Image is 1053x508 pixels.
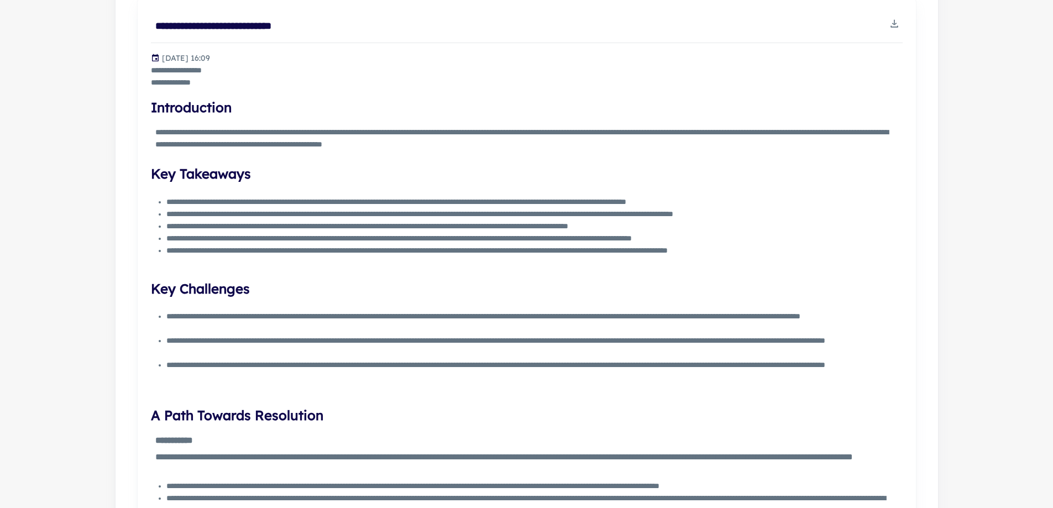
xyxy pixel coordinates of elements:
h4: Key Challenges [151,279,903,298]
h4: Introduction [151,97,903,117]
button: Download [886,15,903,32]
h4: A Path Towards Resolution [151,405,903,425]
p: Generated at [162,52,210,64]
h4: Key Takeaways [151,164,903,184]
